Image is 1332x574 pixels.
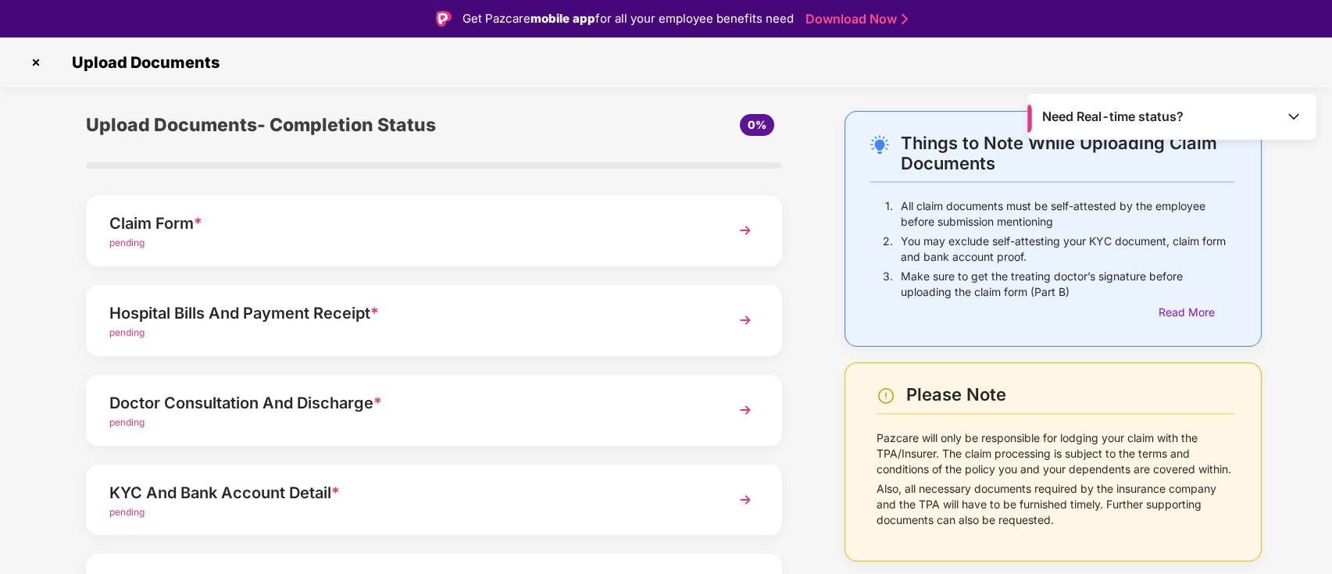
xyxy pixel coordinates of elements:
p: Make sure to get the treating doctor’s signature before uploading the claim form (Part B) [900,269,1234,300]
p: Also, all necessary documents required by the insurance company and the TPA will have to be furni... [877,481,1234,528]
div: Upload Documents- Completion Status [86,111,550,139]
img: svg+xml;base64,PHN2ZyBpZD0iV2FybmluZ18tXzI0eDI0IiBkYXRhLW5hbWU9Ildhcm5pbmcgLSAyNHgyNCIgeG1sbnM9Im... [877,387,895,405]
div: Hospital Bills And Payment Receipt [109,301,704,326]
span: pending [109,326,145,338]
img: svg+xml;base64,PHN2ZyBpZD0iTmV4dCIgeG1sbnM9Imh0dHA6Ly93d3cudzMub3JnLzIwMDAvc3ZnIiB3aWR0aD0iMzYiIG... [731,486,759,514]
p: 1. [884,198,892,230]
img: Toggle Icon [1286,109,1302,124]
div: Doctor Consultation And Discharge [109,390,704,415]
p: You may exclude self-attesting your KYC document, claim form and bank account proof. [900,234,1234,265]
img: svg+xml;base64,PHN2ZyBpZD0iTmV4dCIgeG1sbnM9Imh0dHA6Ly93d3cudzMub3JnLzIwMDAvc3ZnIiB3aWR0aD0iMzYiIG... [731,396,759,424]
img: svg+xml;base64,PHN2ZyBpZD0iTmV4dCIgeG1sbnM9Imh0dHA6Ly93d3cudzMub3JnLzIwMDAvc3ZnIiB3aWR0aD0iMzYiIG... [731,306,759,334]
span: pending [109,237,145,248]
img: Stroke [902,11,908,27]
span: Upload Documents [56,53,227,72]
div: KYC And Bank Account Detail [109,480,704,505]
img: svg+xml;base64,PHN2ZyBpZD0iTmV4dCIgeG1sbnM9Imh0dHA6Ly93d3cudzMub3JnLzIwMDAvc3ZnIiB3aWR0aD0iMzYiIG... [731,216,759,244]
p: 3. [882,269,892,300]
img: svg+xml;base64,PHN2ZyB4bWxucz0iaHR0cDovL3d3dy53My5vcmcvMjAwMC9zdmciIHdpZHRoPSIyNC4wOTMiIGhlaWdodD... [870,135,889,154]
div: Claim Form [109,211,704,236]
img: svg+xml;base64,PHN2ZyBpZD0iQ3Jvc3MtMzJ4MzIiIHhtbG5zPSJodHRwOi8vd3d3LnczLm9yZy8yMDAwL3N2ZyIgd2lkdG... [23,50,48,75]
div: Get Pazcare for all your employee benefits need [462,9,794,28]
p: All claim documents must be self-attested by the employee before submission mentioning [900,198,1234,230]
img: Logo [436,11,452,27]
p: 2. [882,234,892,265]
span: pending [109,416,145,428]
span: Need Real-time status? [1042,109,1184,125]
span: pending [109,506,145,518]
div: Please Note [906,384,1234,405]
div: Things to Note While Uploading Claim Documents [901,133,1235,173]
a: Download Now [805,11,903,27]
p: Pazcare will only be responsible for lodging your claim with the TPA/Insurer. The claim processin... [877,430,1234,477]
div: Read More [1159,304,1234,321]
span: 0% [748,118,766,131]
strong: mobile app [530,11,595,26]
